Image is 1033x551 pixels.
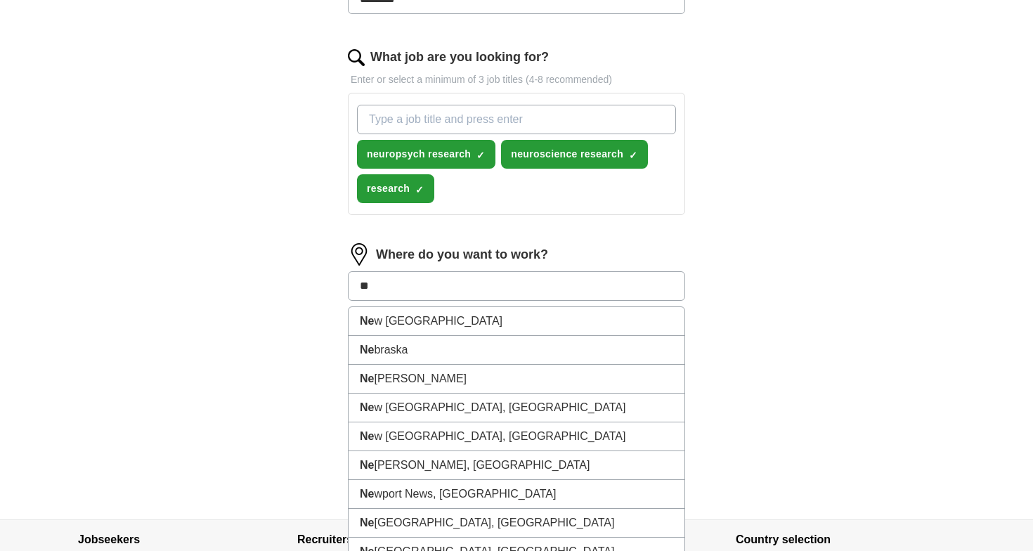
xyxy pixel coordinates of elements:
label: What job are you looking for? [370,48,549,67]
button: research✓ [357,174,434,203]
img: location.png [348,243,370,266]
strong: Ne [360,488,374,500]
li: [PERSON_NAME] [349,365,684,394]
li: [PERSON_NAME], [GEOGRAPHIC_DATA] [349,451,684,480]
span: ✓ [476,150,485,161]
span: ✓ [415,184,424,195]
li: w [GEOGRAPHIC_DATA], [GEOGRAPHIC_DATA] [349,422,684,451]
li: w [GEOGRAPHIC_DATA], [GEOGRAPHIC_DATA] [349,394,684,422]
span: research [367,181,410,196]
strong: Ne [360,401,374,413]
li: braska [349,336,684,365]
strong: Ne [360,372,374,384]
span: neuropsych research [367,147,471,162]
li: [GEOGRAPHIC_DATA], [GEOGRAPHIC_DATA] [349,509,684,538]
li: w [GEOGRAPHIC_DATA] [349,307,684,336]
img: search.png [348,49,365,66]
label: Where do you want to work? [376,245,548,264]
span: neuroscience research [511,147,623,162]
button: neuroscience research✓ [501,140,648,169]
span: ✓ [629,150,637,161]
strong: Ne [360,315,374,327]
input: Type a job title and press enter [357,105,676,134]
li: wport News, [GEOGRAPHIC_DATA] [349,480,684,509]
strong: Ne [360,344,374,356]
strong: Ne [360,517,374,529]
strong: Ne [360,430,374,442]
strong: Ne [360,459,374,471]
p: Enter or select a minimum of 3 job titles (4-8 recommended) [348,72,685,87]
button: neuropsych research✓ [357,140,495,169]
